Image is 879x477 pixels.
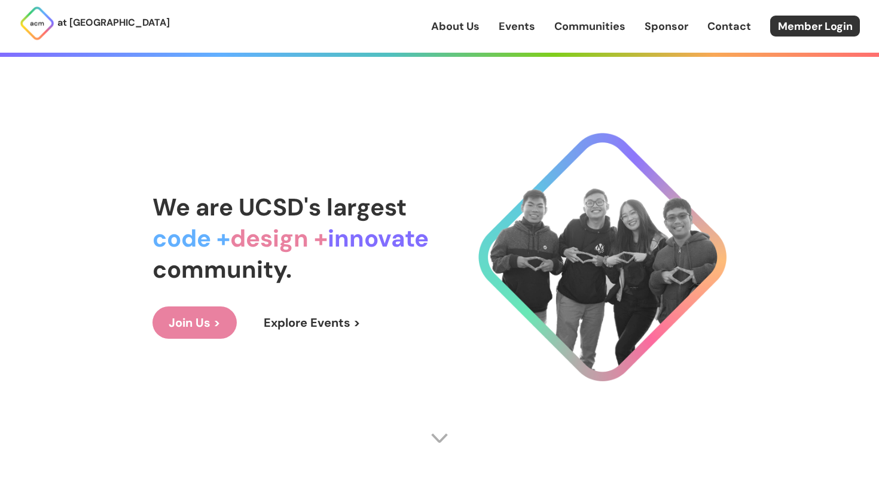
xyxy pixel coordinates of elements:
a: Member Login [770,16,860,37]
span: We are UCSD's largest [152,192,407,223]
img: Cool Logo [478,133,727,381]
a: Events [499,19,535,34]
a: Sponsor [645,19,688,34]
a: Contact [707,19,751,34]
p: at [GEOGRAPHIC_DATA] [57,15,170,31]
span: community. [152,254,292,285]
span: design + [230,223,328,254]
a: Communities [554,19,625,34]
a: at [GEOGRAPHIC_DATA] [19,5,170,41]
a: About Us [431,19,480,34]
img: ACM Logo [19,5,55,41]
a: Explore Events > [248,306,377,339]
span: innovate [328,223,429,254]
img: Scroll Arrow [431,429,448,447]
span: code + [152,223,230,254]
a: Join Us > [152,306,237,339]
